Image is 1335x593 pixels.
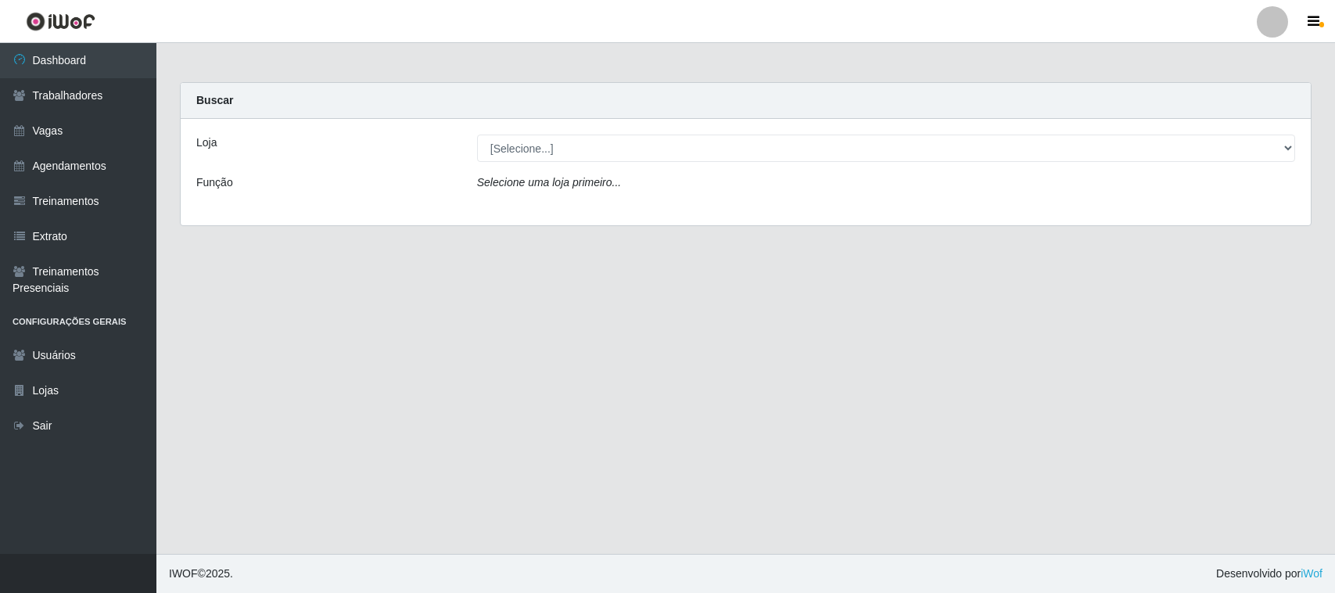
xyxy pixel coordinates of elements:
[169,566,233,582] span: © 2025 .
[1216,566,1322,582] span: Desenvolvido por
[1301,567,1322,580] a: iWof
[196,135,217,151] label: Loja
[196,94,233,106] strong: Buscar
[477,176,621,189] i: Selecione uma loja primeiro...
[196,174,233,191] label: Função
[169,567,198,580] span: IWOF
[26,12,95,31] img: CoreUI Logo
